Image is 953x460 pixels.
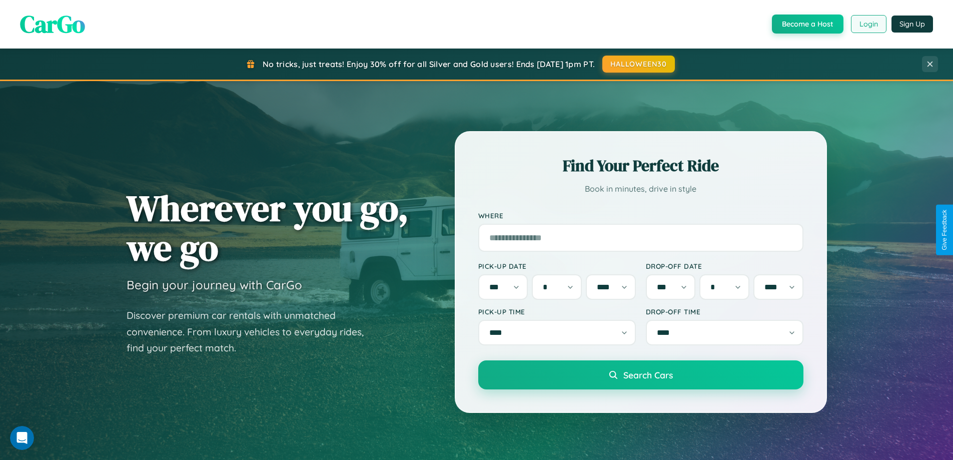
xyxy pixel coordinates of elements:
[127,188,409,267] h1: Wherever you go, we go
[127,307,377,356] p: Discover premium car rentals with unmatched convenience. From luxury vehicles to everyday rides, ...
[478,211,803,220] label: Where
[478,182,803,196] p: Book in minutes, drive in style
[891,16,933,33] button: Sign Up
[623,369,673,380] span: Search Cars
[263,59,595,69] span: No tricks, just treats! Enjoy 30% off for all Silver and Gold users! Ends [DATE] 1pm PT.
[646,307,803,316] label: Drop-off Time
[478,360,803,389] button: Search Cars
[772,15,843,34] button: Become a Host
[20,8,85,41] span: CarGo
[127,277,302,292] h3: Begin your journey with CarGo
[646,262,803,270] label: Drop-off Date
[10,426,34,450] iframe: Intercom live chat
[851,15,886,33] button: Login
[478,307,636,316] label: Pick-up Time
[941,210,948,250] div: Give Feedback
[478,155,803,177] h2: Find Your Perfect Ride
[478,262,636,270] label: Pick-up Date
[602,56,675,73] button: HALLOWEEN30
